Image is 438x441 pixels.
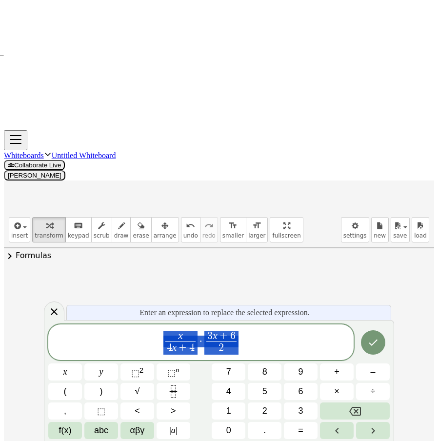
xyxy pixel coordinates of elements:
span: chevron_right [4,250,16,262]
button: redoredo [200,217,218,242]
button: new [371,217,389,242]
button: [PERSON_NAME] [4,170,65,180]
button: Divide [356,383,390,400]
i: undo [186,220,195,232]
span: – [371,367,376,377]
span: . [263,425,266,436]
i: redo [204,220,214,232]
span: Collaborate Live [8,161,61,169]
span: 3 [299,406,303,416]
span: 2 [262,406,267,416]
span: undo [183,232,198,239]
span: 6 [230,331,236,341]
span: 4 [189,342,195,353]
span: a [169,425,177,436]
button: load [412,217,429,242]
button: keyboardkeypad [65,217,92,242]
span: smaller [222,232,244,239]
span: αβγ [130,425,144,436]
span: ÷ [371,386,376,397]
button: Greater than [157,402,190,420]
button: Square root [120,383,154,400]
button: draw [112,217,131,242]
span: x [63,367,67,377]
button: 8 [248,363,281,381]
button: 7 [212,363,245,381]
button: transform [32,217,66,242]
span: settings [343,232,367,239]
button: format_sizesmaller [220,217,246,242]
span: insert [11,232,28,239]
span: 9 [299,367,303,377]
span: 4 [167,342,172,353]
span: 3 [207,331,213,341]
var: x [178,330,183,341]
span: ⬚ [131,368,139,378]
span: = [298,425,303,436]
span: keypad [68,232,89,239]
span: fullscreen [272,232,300,239]
span: 6 [299,386,303,397]
button: chevron_rightFormulas [4,248,434,263]
span: arrange [154,232,177,239]
span: < [135,406,140,416]
button: Placeholder [84,402,118,420]
button: 2 [248,402,281,420]
button: undoundo [181,217,200,242]
button: Collaborate Live [4,160,65,170]
button: , [48,402,82,420]
span: 0 [226,425,231,436]
var: x [213,330,218,341]
i: keyboard [74,220,83,232]
button: arrange [151,217,179,242]
span: transform [35,232,63,239]
button: settings [341,217,369,242]
span: ) [100,386,102,397]
button: Greek alphabet [120,422,154,439]
span: [PERSON_NAME] [8,172,61,179]
span: · [198,336,204,347]
button: Backspace [320,402,390,420]
button: x [48,363,82,381]
span: , [64,406,66,416]
button: Functions [48,422,82,439]
button: Superscript [157,363,190,381]
button: format_sizelarger [246,217,268,242]
span: | [169,425,171,435]
span: Enter an expression to replace the selected expression. [139,308,309,317]
button: erase [130,217,151,242]
button: scrub [91,217,112,242]
a: Whiteboards [4,151,44,160]
span: larger [248,232,265,239]
span: 8 [262,367,267,377]
span: × [334,386,339,397]
button: Fraction [157,383,190,400]
button: 3 [284,402,318,420]
span: + [334,367,339,377]
span: save [393,232,407,239]
span: redo [202,232,216,239]
i: format_size [252,220,261,232]
button: 1 [212,402,245,420]
a: Untitled Whiteboard [52,151,116,160]
button: 6 [284,383,318,400]
button: 4 [212,383,245,400]
button: Equals [284,422,318,439]
span: + [218,331,230,342]
span: draw [114,232,129,239]
button: Done [361,330,385,355]
button: save [391,217,410,242]
span: abc [94,425,108,436]
span: ⬚ [167,368,176,378]
i: format_size [228,220,238,232]
button: . [248,422,281,439]
button: Times [320,383,354,400]
span: 4 [226,386,231,397]
button: Absolute value [157,422,190,439]
button: y [84,363,118,381]
span: 2 [219,342,224,353]
span: > [171,406,176,416]
button: ) [84,383,118,400]
span: load [414,232,427,239]
button: 5 [248,383,281,400]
